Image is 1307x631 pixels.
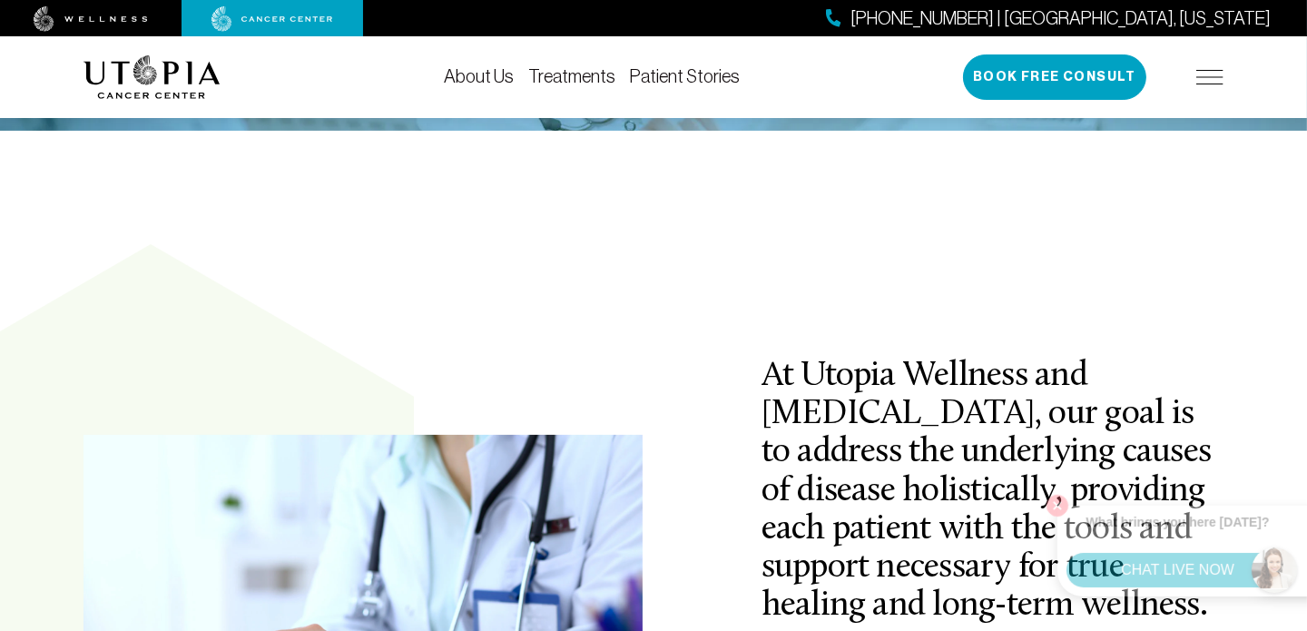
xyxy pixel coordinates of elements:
img: cancer center [211,6,333,32]
img: icon-hamburger [1196,70,1223,84]
a: About Us [444,66,514,86]
a: Patient Stories [630,66,740,86]
img: logo [84,55,221,99]
h2: At Utopia Wellness and [MEDICAL_DATA], our goal is to address the underlying causes of disease ho... [762,358,1223,626]
a: [PHONE_NUMBER] | [GEOGRAPHIC_DATA], [US_STATE] [826,5,1271,32]
span: [PHONE_NUMBER] | [GEOGRAPHIC_DATA], [US_STATE] [850,5,1271,32]
a: Treatments [528,66,615,86]
button: Book Free Consult [963,54,1146,100]
img: wellness [34,6,148,32]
